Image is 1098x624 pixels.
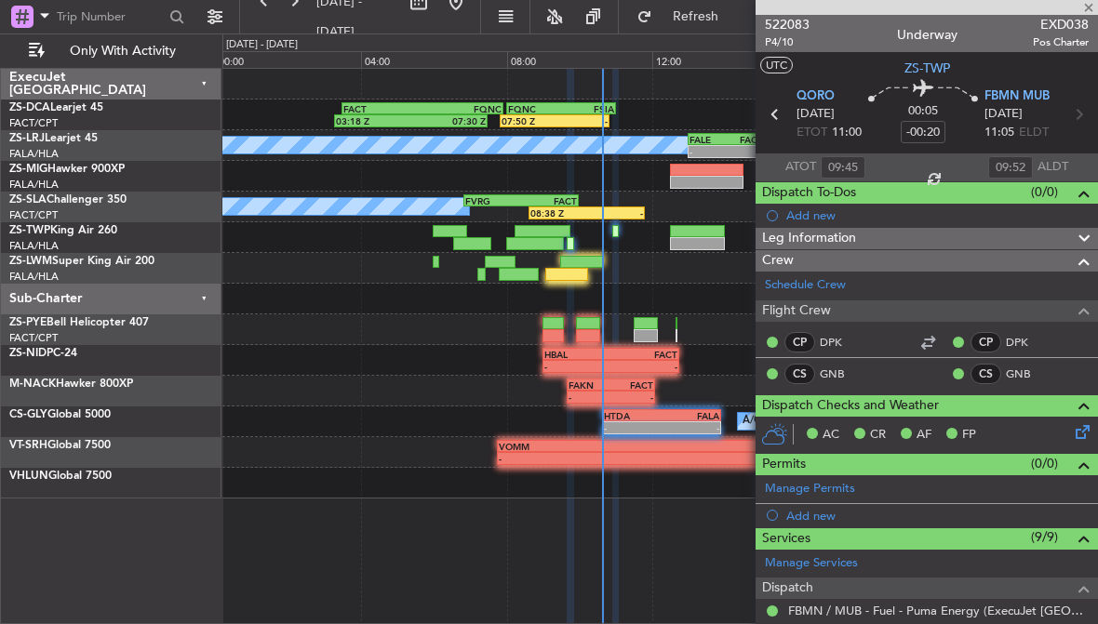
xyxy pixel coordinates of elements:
[9,194,47,206] span: ZS-SLA
[762,454,806,475] span: Permits
[628,2,740,32] button: Refresh
[422,103,502,114] div: FQNC
[984,124,1014,142] span: 11:05
[57,3,164,31] input: Trip Number
[917,426,931,445] span: AF
[648,453,797,464] div: -
[962,426,976,445] span: FP
[9,239,59,253] a: FALA/HLA
[9,378,133,390] a: M-NACKHawker 800XP
[765,276,846,295] a: Schedule Crew
[908,102,938,121] span: 00:05
[604,410,662,421] div: HTDA
[9,164,47,175] span: ZS-MIG
[797,105,835,124] span: [DATE]
[9,317,149,328] a: ZS-PYEBell Helicopter 407
[870,426,886,445] span: CR
[9,440,111,451] a: VT-SRHGlobal 7500
[20,36,202,66] button: Only With Activity
[1031,182,1058,202] span: (0/0)
[760,57,793,73] button: UTC
[727,146,763,157] div: -
[971,332,1001,352] div: CP
[765,480,855,498] a: Manage Permits
[610,361,677,372] div: -
[507,51,653,68] div: 08:00
[9,147,59,161] a: FALA/HLA
[984,105,1023,124] span: [DATE]
[743,407,801,435] div: A/C Booked
[762,395,939,417] span: Dispatch Checks and Weather
[832,124,862,142] span: 11:00
[765,34,810,50] span: P4/10
[569,392,611,403] div: -
[784,364,815,384] div: CS
[1033,15,1089,34] span: EXD038
[521,195,577,206] div: FACT
[9,409,111,420] a: CS-GLYGlobal 5000
[610,379,653,391] div: FACT
[9,102,50,113] span: ZS-DCA
[508,103,561,114] div: FQNC
[762,250,794,272] span: Crew
[610,392,653,403] div: -
[9,471,48,482] span: VHLUN
[9,409,47,420] span: CS-GLY
[544,349,611,360] div: HBAL
[786,508,1089,524] div: Add new
[9,116,58,130] a: FACT/CPT
[656,10,734,23] span: Refresh
[361,51,507,68] div: 04:00
[587,207,643,219] div: -
[820,365,862,382] a: GNB
[1031,454,1058,473] span: (0/0)
[499,453,648,464] div: -
[662,422,719,433] div: -
[785,158,816,177] span: ATOT
[343,103,422,114] div: FACT
[1006,334,1048,351] a: DPK
[561,103,614,114] div: FSIA
[9,440,47,451] span: VT-SRH
[762,528,810,550] span: Services
[690,146,726,157] div: -
[9,102,103,113] a: ZS-DCALearjet 45
[652,51,798,68] div: 12:00
[788,603,1089,618] a: FBMN / MUB - Fuel - Puma Energy (ExecuJet [GEOGRAPHIC_DATA] Account)
[765,15,810,34] span: 522083
[690,134,726,145] div: FALE
[727,134,763,145] div: FACT
[9,133,45,144] span: ZS-LRJ
[411,115,487,126] div: 07:30 Z
[336,115,411,126] div: 03:18 Z
[9,133,98,144] a: ZS-LRJLearjet 45
[762,228,856,249] span: Leg Information
[9,378,56,390] span: M-NACK
[1038,158,1068,177] span: ALDT
[9,256,52,267] span: ZS-LWM
[9,317,47,328] span: ZS-PYE
[762,182,856,204] span: Dispatch To-Dos
[1033,34,1089,50] span: Pos Charter
[1006,365,1048,382] a: GNB
[820,334,862,351] a: DPK
[797,124,827,142] span: ETOT
[897,25,957,45] div: Underway
[9,194,127,206] a: ZS-SLAChallenger 350
[9,164,125,175] a: ZS-MIGHawker 900XP
[215,51,361,68] div: 00:00
[1019,124,1049,142] span: ELDT
[9,256,154,267] a: ZS-LWMSuper King Air 200
[604,422,662,433] div: -
[797,87,835,106] span: QORO
[9,225,117,236] a: ZS-TWPKing Air 260
[786,207,1089,223] div: Add new
[499,441,648,452] div: VOMM
[9,331,58,345] a: FACT/CPT
[9,471,112,482] a: VHLUNGlobal 7500
[9,208,58,222] a: FACT/CPT
[765,554,858,573] a: Manage Services
[823,426,839,445] span: AC
[971,364,1001,384] div: CS
[648,441,797,452] div: FALA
